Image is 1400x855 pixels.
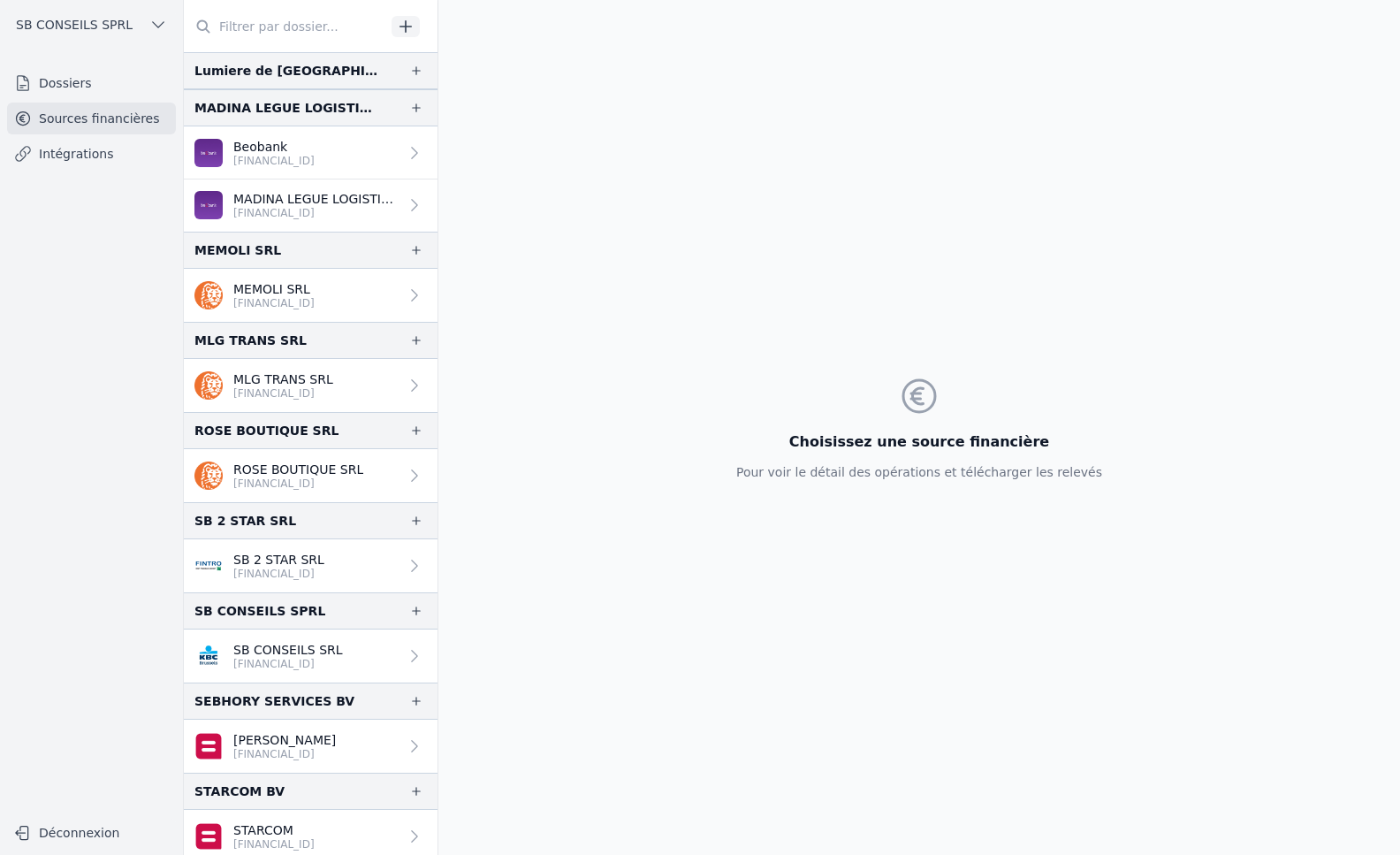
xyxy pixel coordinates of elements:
img: FINTRO_BE_BUSINESS_GEBABEBB.png [194,552,223,580]
span: SB CONSEILS SPRL [16,16,133,34]
img: BEOBANK_CTBKBEBX.png [194,139,223,167]
a: SB 2 STAR SRL [FINANCIAL_ID] [184,539,437,592]
img: belfius-1.png [194,732,223,760]
a: MADINA LEGUE LOGISTICS SRL [FINANCIAL_ID] [184,179,437,232]
img: KBC_BRUSSELS_KREDBEBB.png [194,642,223,670]
input: Filtrer par dossier... [184,11,385,42]
div: Lumiere de [GEOGRAPHIC_DATA] [194,60,381,81]
p: STARCOM [233,821,315,839]
p: [PERSON_NAME] [233,731,336,749]
div: SB 2 STAR SRL [194,510,296,531]
p: [FINANCIAL_ID] [233,837,315,851]
img: ing.png [194,281,223,309]
img: ing.png [194,371,223,400]
div: ROSE BOUTIQUE SRL [194,420,339,441]
div: STARCOM BV [194,781,285,802]
h3: Choisissez une source financière [736,431,1102,453]
p: MLG TRANS SRL [233,370,333,388]
img: ing.png [194,462,223,490]
p: [FINANCIAL_ID] [233,386,333,401]
a: MEMOLI SRL [FINANCIAL_ID] [184,269,437,322]
a: Sources financières [7,103,176,134]
img: BEOBANK_CTBKBEBX.png [194,191,223,219]
p: [FINANCIAL_ID] [233,206,399,220]
a: MLG TRANS SRL [FINANCIAL_ID] [184,359,437,412]
p: [FINANCIAL_ID] [233,154,315,168]
p: MADINA LEGUE LOGISTICS SRL [233,190,399,208]
div: SEBHORY SERVICES BV [194,691,354,712]
a: ROSE BOUTIQUE SRL [FINANCIAL_ID] [184,449,437,502]
p: MEMOLI SRL [233,280,315,298]
a: SB CONSEILS SRL [FINANCIAL_ID] [184,630,437,683]
a: Dossiers [7,67,176,99]
div: MEMOLI SRL [194,240,281,261]
a: [PERSON_NAME] [FINANCIAL_ID] [184,720,437,773]
a: Intégrations [7,138,176,170]
img: belfius.png [194,822,223,851]
a: Beobank [FINANCIAL_ID] [184,126,437,179]
p: [FINANCIAL_ID] [233,296,315,310]
p: [FINANCIAL_ID] [233,477,363,491]
p: ROSE BOUTIQUE SRL [233,461,363,478]
div: SB CONSEILS SPRL [194,600,325,622]
p: Pour voir le détail des opérations et télécharger les relevés [736,463,1102,481]
div: MADINA LEGUE LOGISTICS SRL [194,97,381,118]
p: [FINANCIAL_ID] [233,567,324,581]
p: SB 2 STAR SRL [233,551,324,569]
p: Beobank [233,138,315,156]
button: Déconnexion [7,819,176,847]
p: SB CONSEILS SRL [233,641,343,659]
p: [FINANCIAL_ID] [233,657,343,671]
p: [FINANCIAL_ID] [233,747,336,761]
div: MLG TRANS SRL [194,330,307,351]
button: SB CONSEILS SPRL [7,11,176,39]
